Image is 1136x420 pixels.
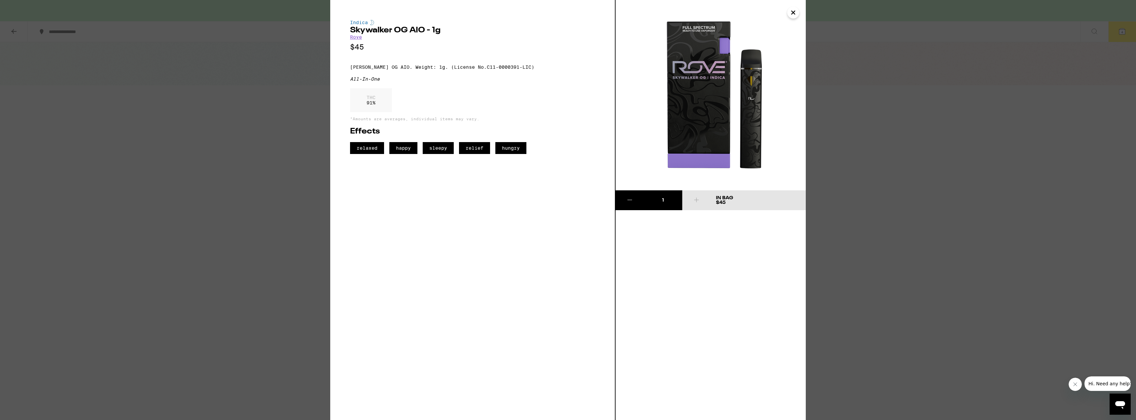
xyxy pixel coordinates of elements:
[644,197,682,204] div: 1
[367,95,375,100] p: THC
[1069,378,1082,391] iframe: Close message
[459,142,490,154] span: relief
[350,128,595,135] h2: Effects
[370,20,374,25] img: indicaColor.svg
[1084,376,1131,391] iframe: Message from company
[350,64,595,70] p: [PERSON_NAME] OG AIO. Weight: 1g. (License No.C11-0000391-LIC)
[350,142,384,154] span: relaxed
[389,142,417,154] span: happy
[716,196,733,200] div: In Bag
[350,43,595,51] p: $45
[787,7,799,19] button: Close
[350,20,595,25] div: Indica
[350,88,392,112] div: 91 %
[711,190,806,210] button: In Bag$45
[716,200,726,205] span: $45
[423,142,454,154] span: sleepy
[350,76,595,82] div: All-In-One
[350,26,595,34] h2: Skywalker OG AIO - 1g
[350,117,595,121] p: *Amounts are averages, individual items may vary.
[1110,394,1131,415] iframe: Button to launch messaging window
[495,142,526,154] span: hungry
[350,34,362,40] a: Rove
[4,5,48,10] span: Hi. Need any help?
